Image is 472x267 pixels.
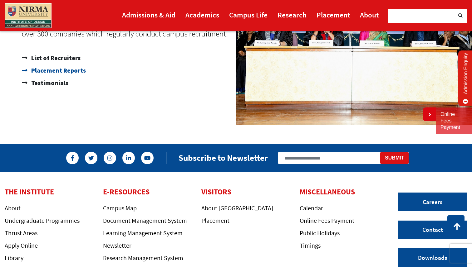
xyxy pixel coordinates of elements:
a: Document Management System [103,217,187,224]
a: Careers [398,193,467,211]
a: Apply Online [5,241,38,249]
a: Timings [300,241,321,249]
span: List of Recruiters [30,52,81,64]
a: Downloads [398,248,467,267]
a: Academics [185,8,219,22]
a: Research [278,8,307,22]
a: Research Management System [103,254,183,262]
h2: Subscribe to Newsletter [179,153,268,163]
a: Placement Reports [22,64,233,77]
a: List of Recruiters [22,52,233,64]
img: main_logo [5,3,52,28]
a: Campus Life [229,8,268,22]
span: Testimonials [30,77,68,89]
a: Learning Management System [103,229,183,237]
a: Undergraduate Programmes [5,217,80,224]
a: Placement [201,217,229,224]
a: Admissions & Aid [122,8,175,22]
a: About [360,8,379,22]
a: Library [5,254,23,262]
a: About [GEOGRAPHIC_DATA] [201,204,273,212]
button: Submit [380,152,409,164]
a: Placement [317,8,350,22]
a: Newsletter [103,241,131,249]
a: Online Fees Payment [440,111,467,131]
a: About [5,204,21,212]
a: Thrust Areas [5,229,37,237]
a: Campus Map [103,204,137,212]
a: Calendar [300,204,323,212]
a: Public Holidays [300,229,340,237]
a: Contact [398,221,467,239]
a: Testimonials [22,77,233,89]
span: Placement Reports [30,64,86,77]
a: Online Fees Payment [300,217,354,224]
